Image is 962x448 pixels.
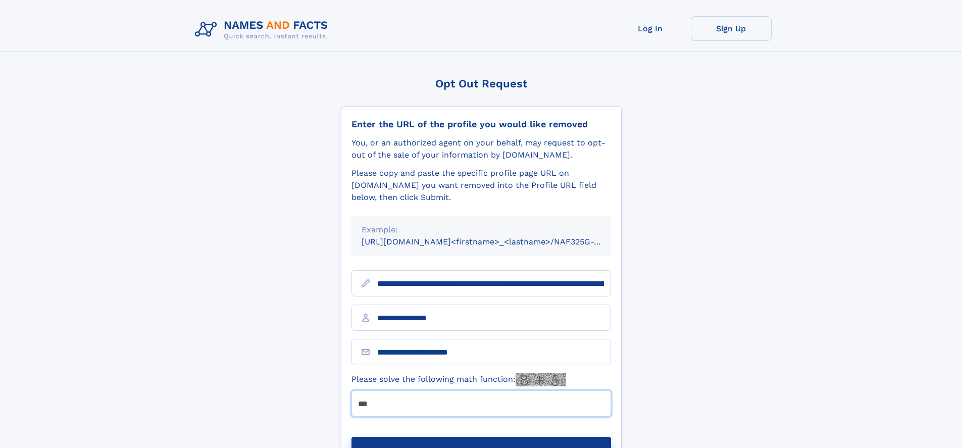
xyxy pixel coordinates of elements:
div: Opt Out Request [341,77,622,90]
div: Example: [362,224,601,236]
label: Please solve the following math function: [351,373,566,386]
small: [URL][DOMAIN_NAME]<firstname>_<lastname>/NAF325G-xxxxxxxx [362,237,630,246]
img: Logo Names and Facts [191,16,336,43]
div: Enter the URL of the profile you would like removed [351,119,611,130]
a: Sign Up [691,16,772,41]
a: Log In [610,16,691,41]
div: Please copy and paste the specific profile page URL on [DOMAIN_NAME] you want removed into the Pr... [351,167,611,204]
div: You, or an authorized agent on your behalf, may request to opt-out of the sale of your informatio... [351,137,611,161]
